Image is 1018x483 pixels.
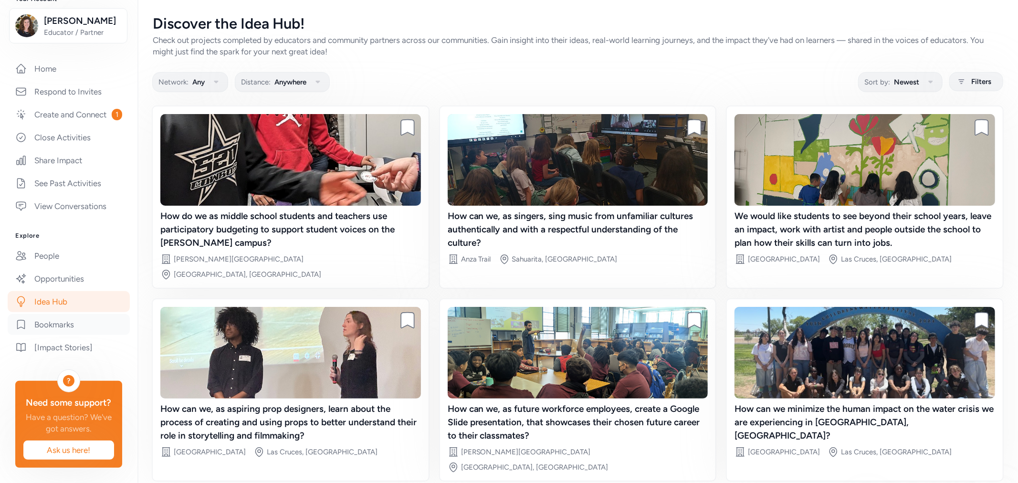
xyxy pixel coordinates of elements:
[512,254,618,264] div: Sahuarita, [GEOGRAPHIC_DATA]
[160,402,421,442] div: How can we, as aspiring prop designers, learn about the process of creating and using props to be...
[153,15,1003,32] div: Discover the Idea Hub!
[735,307,995,399] img: image
[160,114,421,206] img: image
[448,210,708,250] div: How can we, as singers, sing music from unfamiliar cultures authentically and with a respectful u...
[448,307,708,399] img: image
[8,81,130,102] a: Respond to Invites
[235,72,330,92] button: Distance:Anywhere
[267,447,378,457] div: Las Cruces, [GEOGRAPHIC_DATA]
[735,114,995,206] img: image
[63,375,74,387] div: ?
[461,447,591,457] div: [PERSON_NAME][GEOGRAPHIC_DATA]
[461,462,609,472] div: [GEOGRAPHIC_DATA], [GEOGRAPHIC_DATA]
[448,402,708,442] div: How can we, as future workforce employees, create a Google Slide presentation, that showcases the...
[153,34,1003,57] div: Check out projects completed by educators and community partners across our communities. Gain ins...
[112,109,122,120] span: 1
[841,447,952,457] div: Las Cruces, [GEOGRAPHIC_DATA]
[23,440,115,460] button: Ask us here!
[894,76,919,88] span: Newest
[748,447,820,457] div: [GEOGRAPHIC_DATA]
[8,196,130,217] a: View Conversations
[23,411,115,434] div: Have a question? We've got answers.
[8,127,130,148] a: Close Activities
[8,245,130,266] a: People
[274,76,306,88] span: Anywhere
[44,14,121,28] span: [PERSON_NAME]
[241,76,271,88] span: Distance:
[8,173,130,194] a: See Past Activities
[8,291,130,312] a: Idea Hub
[864,76,890,88] span: Sort by:
[448,114,708,206] img: image
[735,402,995,442] div: How can we minimize the human impact on the water crisis we are experiencing in [GEOGRAPHIC_DATA]...
[192,76,205,88] span: Any
[152,72,228,92] button: Network:Any
[174,270,321,279] div: [GEOGRAPHIC_DATA], [GEOGRAPHIC_DATA]
[8,58,130,79] a: Home
[841,254,952,264] div: Las Cruces, [GEOGRAPHIC_DATA]
[461,254,491,264] div: Anza Trail
[160,307,421,399] img: image
[44,28,121,37] span: Educator / Partner
[8,337,130,358] a: [Impact Stories]
[971,76,991,87] span: Filters
[8,314,130,335] a: Bookmarks
[23,396,115,409] div: Need some support?
[174,447,246,457] div: [GEOGRAPHIC_DATA]
[858,72,943,92] button: Sort by:Newest
[735,210,995,250] div: We would like students to see beyond their school years, leave an impact, work with artist and pe...
[8,150,130,171] a: Share Impact
[160,210,421,250] div: How do we as middle school students and teachers use participatory budgeting to support student v...
[9,8,127,43] button: [PERSON_NAME]Educator / Partner
[8,104,130,125] a: Create and Connect1
[748,254,820,264] div: [GEOGRAPHIC_DATA]
[31,444,106,456] span: Ask us here!
[158,76,189,88] span: Network:
[15,232,122,240] h3: Explore
[8,268,130,289] a: Opportunities
[174,254,304,264] div: [PERSON_NAME][GEOGRAPHIC_DATA]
